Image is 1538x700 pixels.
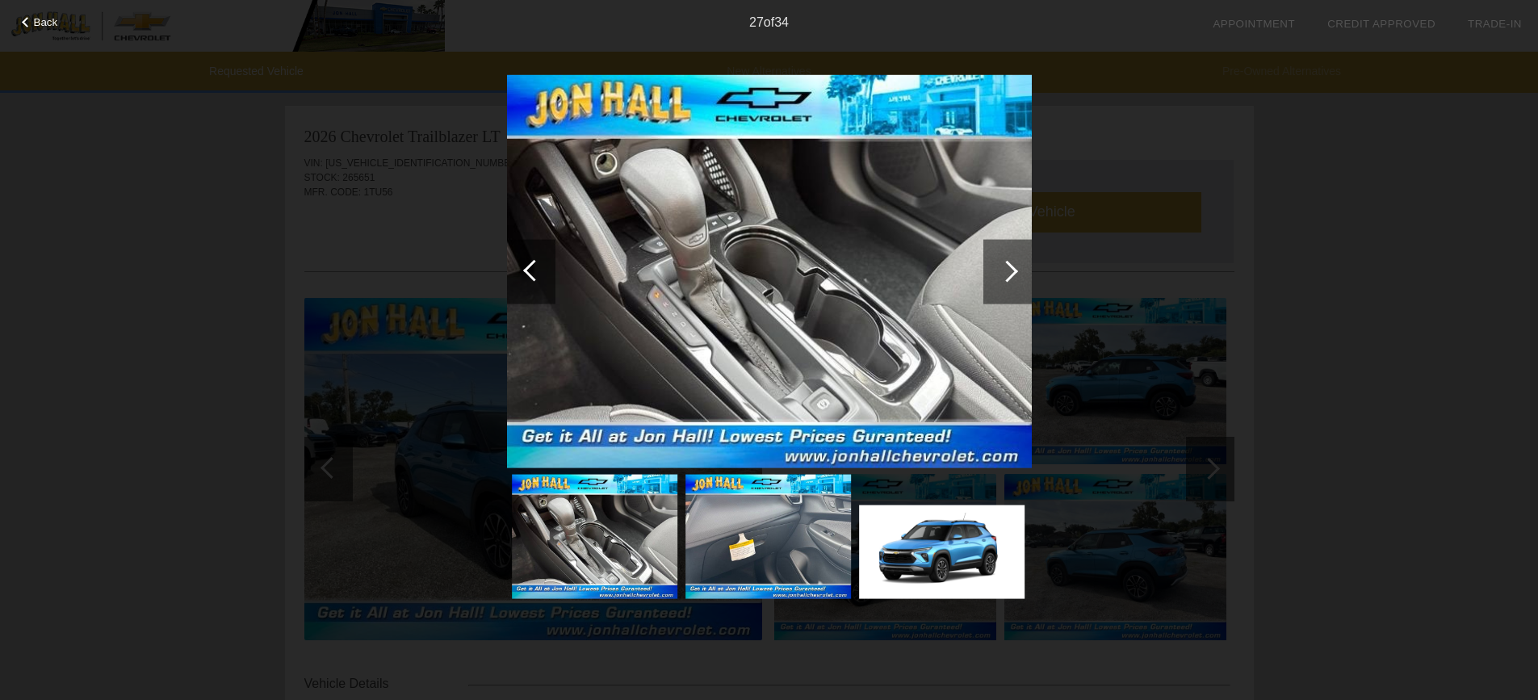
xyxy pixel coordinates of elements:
img: 27.jpg [507,74,1032,468]
span: 27 [749,15,764,29]
a: Trade-In [1468,18,1522,30]
img: 28.jpg [685,475,851,599]
a: Appointment [1213,18,1295,30]
span: Back [34,16,58,28]
img: 27.jpg [512,475,677,599]
img: 1.jpg [859,505,1025,598]
a: Credit Approved [1327,18,1435,30]
span: 34 [774,15,789,29]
